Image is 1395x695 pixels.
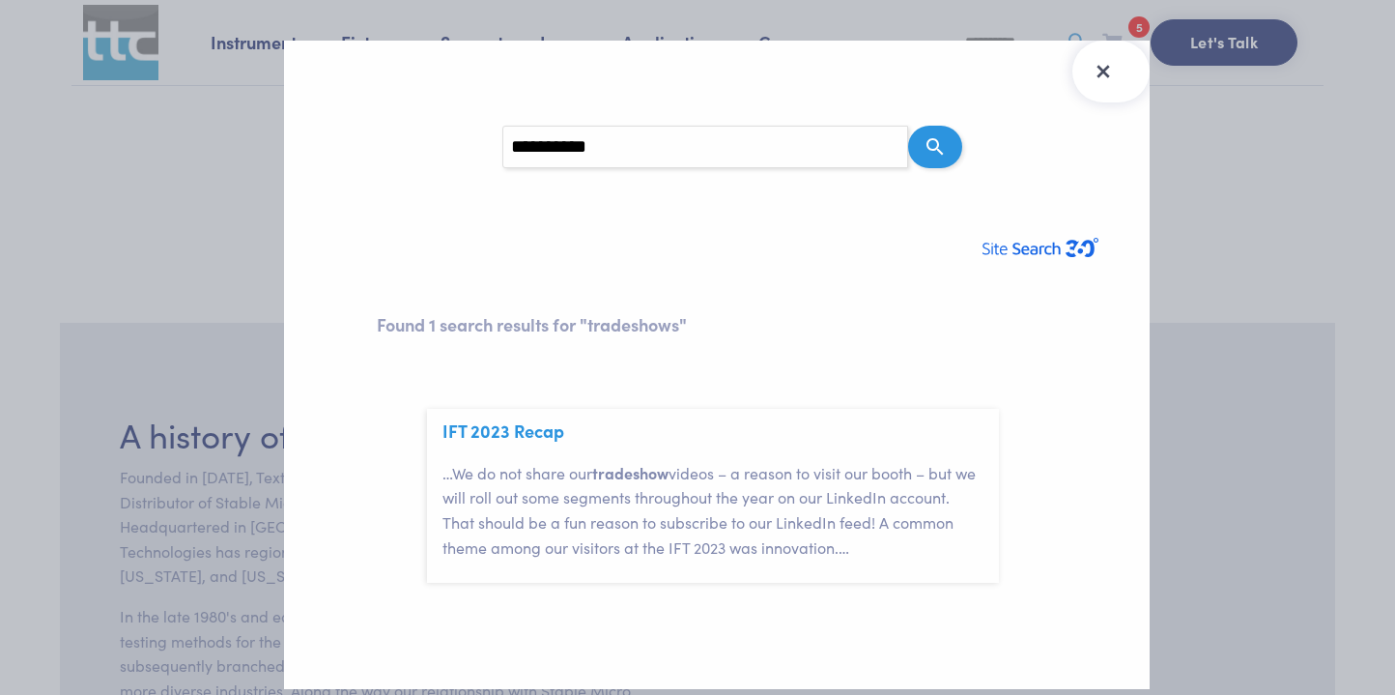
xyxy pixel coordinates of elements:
article: IFT 2023 Recap [427,409,999,583]
button: Search [908,126,962,168]
span: … [839,536,849,558]
a: IFT 2023 Recap [442,419,564,443]
p: We do not share our videos – a reason to visit our booth – but we will roll out some segments thr... [442,461,999,560]
span: … [442,462,452,483]
span: tradeshow [592,462,669,483]
section: Search Results [284,41,1150,689]
button: Close Search Results [1072,41,1150,102]
span: IFT 2023 Recap [442,420,564,442]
